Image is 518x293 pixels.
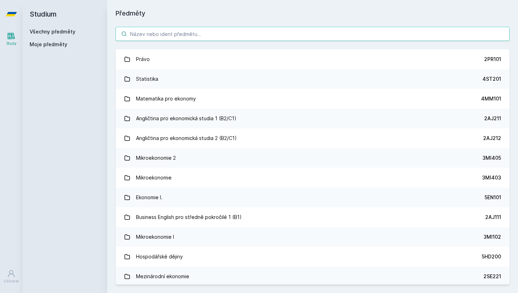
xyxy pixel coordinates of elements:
div: Study [6,41,17,46]
a: Mikroekonomie I 3MI102 [116,227,510,247]
div: Mikroekonomie 2 [136,151,176,165]
div: Právo [136,52,150,66]
a: Mikroekonomie 3MI403 [116,168,510,188]
a: Study [1,28,21,50]
div: Mezinárodní ekonomie [136,269,189,283]
div: Angličtina pro ekonomická studia 2 (B2/C1) [136,131,237,145]
div: Angličtina pro ekonomická studia 1 (B2/C1) [136,111,236,126]
a: Mikroekonomie 2 3MI405 [116,148,510,168]
div: 2AJ212 [483,135,501,142]
a: Hospodářské dějiny 5HD200 [116,247,510,267]
div: Mikroekonomie [136,171,172,185]
div: 2AJ111 [485,214,501,221]
a: Uživatel [1,266,21,287]
a: Matematika pro ekonomy 4MM101 [116,89,510,109]
div: 2SE221 [483,273,501,280]
a: Mezinárodní ekonomie 2SE221 [116,267,510,286]
a: Všechny předměty [30,29,75,35]
div: 3MI102 [483,233,501,240]
div: Mikroekonomie I [136,230,174,244]
div: 3MI403 [482,174,501,181]
div: 5HD200 [482,253,501,260]
span: Moje předměty [30,41,67,48]
div: Matematika pro ekonomy [136,92,196,106]
div: 2PR101 [484,56,501,63]
a: Ekonomie I. 5EN101 [116,188,510,207]
div: 4ST201 [482,75,501,83]
a: Business English pro středně pokročilé 1 (B1) 2AJ111 [116,207,510,227]
div: Ekonomie I. [136,190,162,205]
h1: Předměty [116,8,510,18]
a: Statistika 4ST201 [116,69,510,89]
div: Business English pro středně pokročilé 1 (B1) [136,210,242,224]
div: Statistika [136,72,158,86]
a: Právo 2PR101 [116,49,510,69]
a: Angličtina pro ekonomická studia 1 (B2/C1) 2AJ211 [116,109,510,128]
div: 5EN101 [485,194,501,201]
input: Název nebo ident předmětu… [116,27,510,41]
div: Uživatel [4,279,19,284]
div: 3MI405 [482,154,501,161]
div: Hospodářské dějiny [136,250,183,264]
div: 4MM101 [481,95,501,102]
a: Angličtina pro ekonomická studia 2 (B2/C1) 2AJ212 [116,128,510,148]
div: 2AJ211 [484,115,501,122]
